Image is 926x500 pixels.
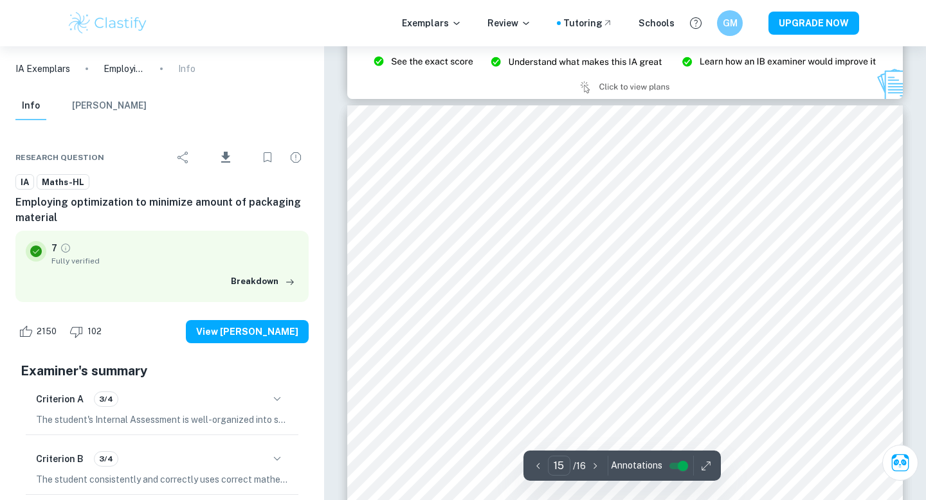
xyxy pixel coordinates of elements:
p: The student consistently and correctly uses correct mathematical notation, symbols, and terminolo... [36,472,288,487]
h6: GM [723,16,738,30]
img: Clastify logo [67,10,149,36]
div: Share [170,145,196,170]
a: IA Exemplars [15,62,70,76]
button: GM [717,10,743,36]
span: Maths-HL [37,176,89,189]
span: 3/4 [95,393,118,405]
span: Research question [15,152,104,163]
a: Maths-HL [37,174,89,190]
div: Download [199,141,252,174]
p: / 16 [573,459,586,473]
a: Schools [639,16,675,30]
span: 3/4 [95,453,118,465]
h5: Examiner's summary [21,361,304,380]
span: 2150 [30,325,64,338]
button: Info [15,92,46,120]
p: Info [178,62,195,76]
h6: Employing optimization to minimize amount of packaging material [15,195,309,226]
h6: Criterion B [36,452,84,466]
div: Report issue [283,145,309,170]
span: IA [16,176,33,189]
a: Grade fully verified [60,242,71,254]
p: 7 [51,241,57,255]
p: Exemplars [402,16,462,30]
button: Ask Clai [882,445,918,481]
span: 102 [80,325,109,338]
div: Like [15,321,64,342]
h6: Criterion A [36,392,84,406]
img: Ad [347,16,903,100]
button: Help and Feedback [685,12,707,34]
span: Annotations [611,459,662,472]
a: Tutoring [563,16,613,30]
div: Dislike [66,321,109,342]
button: UPGRADE NOW [768,12,859,35]
div: Bookmark [255,145,280,170]
button: [PERSON_NAME] [72,92,147,120]
p: The student's Internal Assessment is well-organized into sections, with clear subdivision of the ... [36,413,288,427]
span: Fully verified [51,255,298,267]
p: Employing optimization to minimize amount of packaging material [104,62,145,76]
a: IA [15,174,34,190]
p: Review [487,16,531,30]
button: Breakdown [228,272,298,291]
button: View [PERSON_NAME] [186,320,309,343]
